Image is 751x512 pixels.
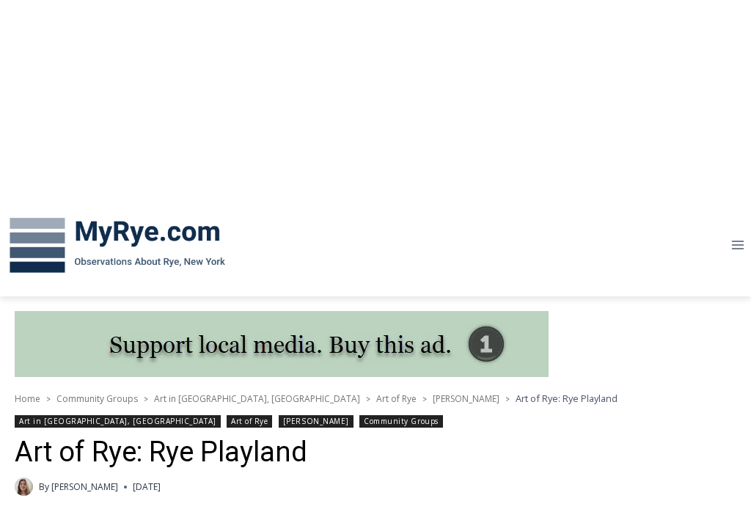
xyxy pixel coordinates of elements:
span: By [39,480,49,494]
a: Community Groups [359,415,442,428]
img: support local media, buy this ad [15,311,549,377]
span: > [422,394,427,404]
a: Art of Rye [227,415,272,428]
span: > [366,394,370,404]
span: > [505,394,510,404]
span: > [144,394,148,404]
a: Art of Rye [376,392,417,405]
a: [PERSON_NAME] [279,415,353,428]
a: Community Groups [56,392,138,405]
a: [PERSON_NAME] [433,392,499,405]
span: Art of Rye: Rye Playland [516,392,618,405]
a: Art in [GEOGRAPHIC_DATA], [GEOGRAPHIC_DATA] [15,415,221,428]
time: [DATE] [133,480,161,494]
span: > [46,394,51,404]
nav: Breadcrumbs [15,391,736,406]
button: Open menu [724,234,751,257]
a: Art in [GEOGRAPHIC_DATA], [GEOGRAPHIC_DATA] [154,392,360,405]
a: Home [15,392,40,405]
img: (PHOTO: MyRye.com intern Amélie Coghlan, 2025. Contributed.) [15,478,33,496]
h1: Art of Rye: Rye Playland [15,436,736,469]
a: Author image [15,478,33,496]
a: [PERSON_NAME] [51,480,118,493]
